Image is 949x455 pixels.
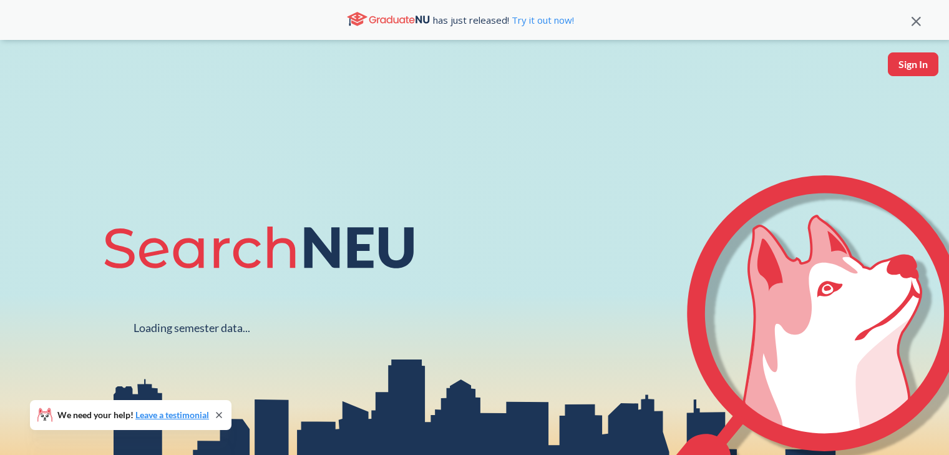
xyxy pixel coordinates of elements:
img: sandbox logo [12,52,42,91]
a: Leave a testimonial [135,409,209,420]
span: has just released! [433,13,574,27]
a: sandbox logo [12,52,42,94]
div: Loading semester data... [134,321,250,335]
span: We need your help! [57,411,209,419]
button: Sign In [888,52,938,76]
a: Try it out now! [509,14,574,26]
